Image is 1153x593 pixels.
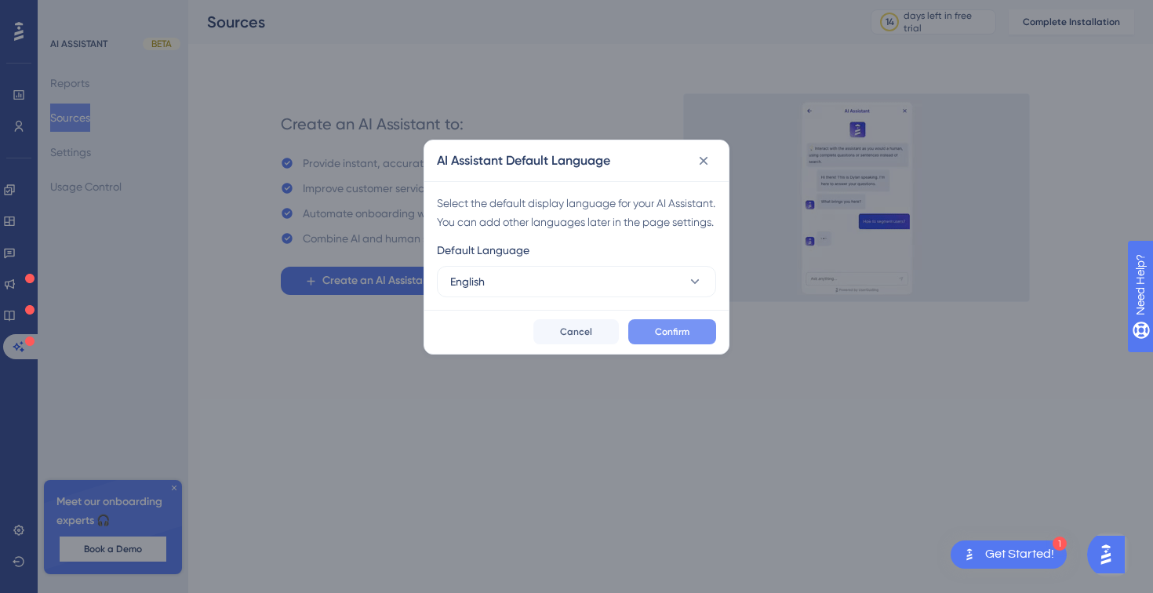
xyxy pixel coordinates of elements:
[985,546,1054,563] div: Get Started!
[655,326,689,338] span: Confirm
[450,272,485,291] span: English
[951,540,1067,569] div: Open Get Started! checklist, remaining modules: 1
[37,4,98,23] span: Need Help?
[960,545,979,564] img: launcher-image-alternative-text
[1053,537,1067,551] div: 1
[437,241,529,260] span: Default Language
[437,151,610,170] h2: AI Assistant Default Language
[1087,531,1134,578] iframe: UserGuiding AI Assistant Launcher
[437,194,716,231] div: Select the default display language for your AI Assistant. You can add other languages later in t...
[560,326,592,338] span: Cancel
